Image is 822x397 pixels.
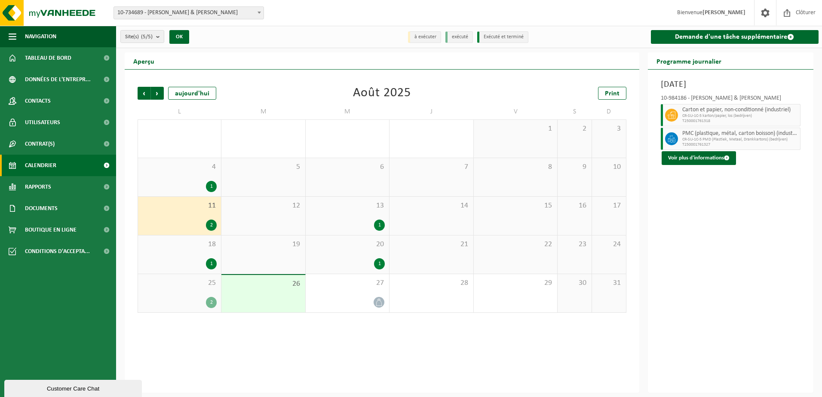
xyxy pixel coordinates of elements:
span: Print [605,90,620,97]
span: 21 [394,240,469,249]
span: Précédent [138,87,150,100]
span: 13 [310,201,385,211]
iframe: chat widget [4,378,144,397]
span: Rapports [25,176,51,198]
span: 28 [394,278,469,288]
span: Documents [25,198,58,219]
div: 1 [374,220,385,231]
span: Calendrier [25,155,56,176]
td: J [390,104,473,119]
span: 26 [226,279,301,289]
a: Demande d'une tâche supplémentaire [651,30,819,44]
span: Contacts [25,90,51,112]
span: 10-734689 - ROGER & ROGER - MOUSCRON [114,7,264,19]
div: 1 [206,181,217,192]
span: T250001761318 [682,119,798,124]
span: 11 [142,201,217,211]
span: 23 [562,240,587,249]
h2: Aperçu [125,52,163,69]
a: Print [598,87,626,100]
span: Carton et papier, non-conditionné (industriel) [682,107,798,113]
td: M [306,104,390,119]
span: 25 [142,278,217,288]
span: 31 [596,278,622,288]
button: Site(s)(5/5) [120,30,164,43]
span: 16 [562,201,587,211]
td: S [558,104,592,119]
span: 30 [562,278,587,288]
span: 3 [596,124,622,134]
span: 2 [562,124,587,134]
div: aujourd'hui [168,87,216,100]
span: 1 [478,124,553,134]
span: Conditions d'accepta... [25,241,90,262]
span: T250001761327 [682,142,798,147]
span: 15 [478,201,553,211]
div: 2 [206,297,217,308]
span: 27 [310,278,385,288]
span: Boutique en ligne [25,219,77,241]
div: 1 [374,258,385,269]
count: (5/5) [141,34,153,40]
span: 5 [226,162,301,172]
span: Utilisateurs [25,112,60,133]
span: Navigation [25,26,56,47]
li: à exécuter [408,31,441,43]
span: 10-734689 - ROGER & ROGER - MOUSCRON [113,6,264,19]
span: 10 [596,162,622,172]
span: 14 [394,201,469,211]
span: Données de l'entrepr... [25,69,91,90]
span: 24 [596,240,622,249]
button: OK [169,30,189,44]
span: CR-SU-1C-5 PMD (Plastiek, Metaal, Drankkartons) (bedrijven) [682,137,798,142]
span: 19 [226,240,301,249]
span: 29 [478,278,553,288]
span: 20 [310,240,385,249]
span: 12 [226,201,301,211]
li: Exécuté et terminé [477,31,528,43]
td: D [592,104,626,119]
span: Site(s) [125,31,153,43]
span: 17 [596,201,622,211]
span: 4 [142,162,217,172]
td: V [474,104,558,119]
span: 7 [394,162,469,172]
span: Contrat(s) [25,133,55,155]
td: L [138,104,221,119]
span: 22 [478,240,553,249]
h3: [DATE] [661,78,801,91]
li: exécuté [445,31,473,43]
span: 8 [478,162,553,172]
span: Tableau de bord [25,47,71,69]
span: Suivant [151,87,164,100]
span: CR-SU-1C-5 karton/papier, los (bedrijven) [682,113,798,119]
button: Voir plus d'informations [662,151,736,165]
td: M [221,104,305,119]
span: 18 [142,240,217,249]
h2: Programme journalier [648,52,730,69]
span: 6 [310,162,385,172]
strong: [PERSON_NAME] [702,9,745,16]
div: 10-984186 - [PERSON_NAME] & [PERSON_NAME] [661,95,801,104]
span: PMC (plastique, métal, carton boisson) (industriel) [682,130,798,137]
div: Août 2025 [353,87,411,100]
div: 1 [206,258,217,269]
div: 2 [206,220,217,231]
span: 9 [562,162,587,172]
